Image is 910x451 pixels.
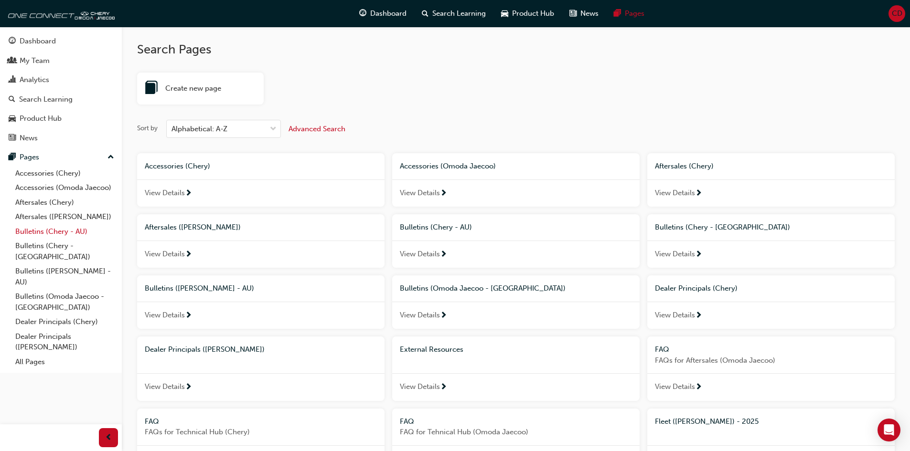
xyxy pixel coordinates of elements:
[20,133,38,144] div: News
[145,381,185,392] span: View Details
[695,251,702,259] span: next-icon
[4,52,118,70] a: My Team
[20,152,39,163] div: Pages
[145,417,159,426] span: FAQ
[655,355,887,366] span: FAQs for Aftersales (Omoda Jaecoo)
[165,83,221,94] span: Create new page
[647,275,895,329] a: Dealer Principals (Chery)View Details
[289,125,345,133] span: Advanced Search
[11,315,118,329] a: Dealer Principals (Chery)
[11,195,118,210] a: Aftersales (Chery)
[289,120,345,138] button: Advanced Search
[655,223,790,231] span: Bulletins (Chery - [GEOGRAPHIC_DATA])
[137,153,385,207] a: Accessories (Chery)View Details
[359,8,366,20] span: guage-icon
[20,55,50,66] div: My Team
[11,180,118,195] a: Accessories (Omoda Jaecoo)
[400,381,440,392] span: View Details
[11,239,118,264] a: Bulletins (Chery - [GEOGRAPHIC_DATA])
[569,8,577,20] span: news-icon
[145,249,185,260] span: View Details
[145,223,241,231] span: Aftersales ([PERSON_NAME])
[655,284,738,293] span: Dealer Principals (Chery)
[422,8,428,20] span: search-icon
[185,312,192,320] span: next-icon
[655,310,695,321] span: View Details
[655,162,714,170] span: Aftersales (Chery)
[440,189,447,198] span: next-icon
[655,188,695,199] span: View Details
[878,419,900,441] div: Open Intercom Messenger
[392,153,640,207] a: Accessories (Omoda Jaecoo)View Details
[4,71,118,89] a: Analytics
[9,57,16,65] span: people-icon
[392,214,640,268] a: Bulletins (Chery - AU)View Details
[614,8,621,20] span: pages-icon
[400,188,440,199] span: View Details
[145,427,377,438] span: FAQs for Technical Hub (Chery)
[9,95,15,104] span: search-icon
[400,417,414,426] span: FAQ
[4,129,118,147] a: News
[392,275,640,329] a: Bulletins (Omoda Jaecoo - [GEOGRAPHIC_DATA])View Details
[647,153,895,207] a: Aftersales (Chery)View Details
[9,134,16,143] span: news-icon
[400,223,472,231] span: Bulletins (Chery - AU)
[400,249,440,260] span: View Details
[493,4,562,23] a: car-iconProduct Hub
[440,251,447,259] span: next-icon
[400,345,463,354] span: External Resources
[647,214,895,268] a: Bulletins (Chery - [GEOGRAPHIC_DATA])View Details
[185,383,192,392] span: next-icon
[270,123,277,136] span: down-icon
[655,417,759,426] span: Fleet ([PERSON_NAME]) - 2025
[4,110,118,127] a: Product Hub
[432,8,486,19] span: Search Learning
[11,224,118,239] a: Bulletins (Chery - AU)
[20,74,49,85] div: Analytics
[695,312,702,320] span: next-icon
[400,310,440,321] span: View Details
[185,251,192,259] span: next-icon
[5,4,115,23] img: oneconnect
[440,383,447,392] span: next-icon
[4,91,118,108] a: Search Learning
[137,214,385,268] a: Aftersales ([PERSON_NAME])View Details
[11,355,118,369] a: All Pages
[145,284,254,293] span: Bulletins ([PERSON_NAME] - AU)
[695,383,702,392] span: next-icon
[562,4,606,23] a: news-iconNews
[105,432,112,444] span: prev-icon
[11,289,118,315] a: Bulletins (Omoda Jaecoo - [GEOGRAPHIC_DATA])
[392,336,640,401] a: External ResourcesView Details
[145,162,210,170] span: Accessories (Chery)
[606,4,652,23] a: pages-iconPages
[137,42,895,57] h2: Search Pages
[9,153,16,162] span: pages-icon
[19,94,73,105] div: Search Learning
[137,275,385,329] a: Bulletins ([PERSON_NAME] - AU)View Details
[655,249,695,260] span: View Details
[501,8,508,20] span: car-icon
[11,166,118,181] a: Accessories (Chery)
[185,189,192,198] span: next-icon
[625,8,644,19] span: Pages
[11,329,118,355] a: Dealer Principals ([PERSON_NAME])
[9,76,16,84] span: chart-icon
[4,148,118,166] button: Pages
[137,73,264,105] a: book-iconCreate new page
[400,162,496,170] span: Accessories (Omoda Jaecoo)
[11,264,118,289] a: Bulletins ([PERSON_NAME] - AU)
[20,36,56,47] div: Dashboard
[107,151,114,164] span: up-icon
[137,124,158,133] div: Sort by
[580,8,599,19] span: News
[9,115,16,123] span: car-icon
[414,4,493,23] a: search-iconSearch Learning
[647,336,895,401] a: FAQFAQs for Aftersales (Omoda Jaecoo)View Details
[352,4,414,23] a: guage-iconDashboard
[512,8,554,19] span: Product Hub
[655,345,669,354] span: FAQ
[20,113,62,124] div: Product Hub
